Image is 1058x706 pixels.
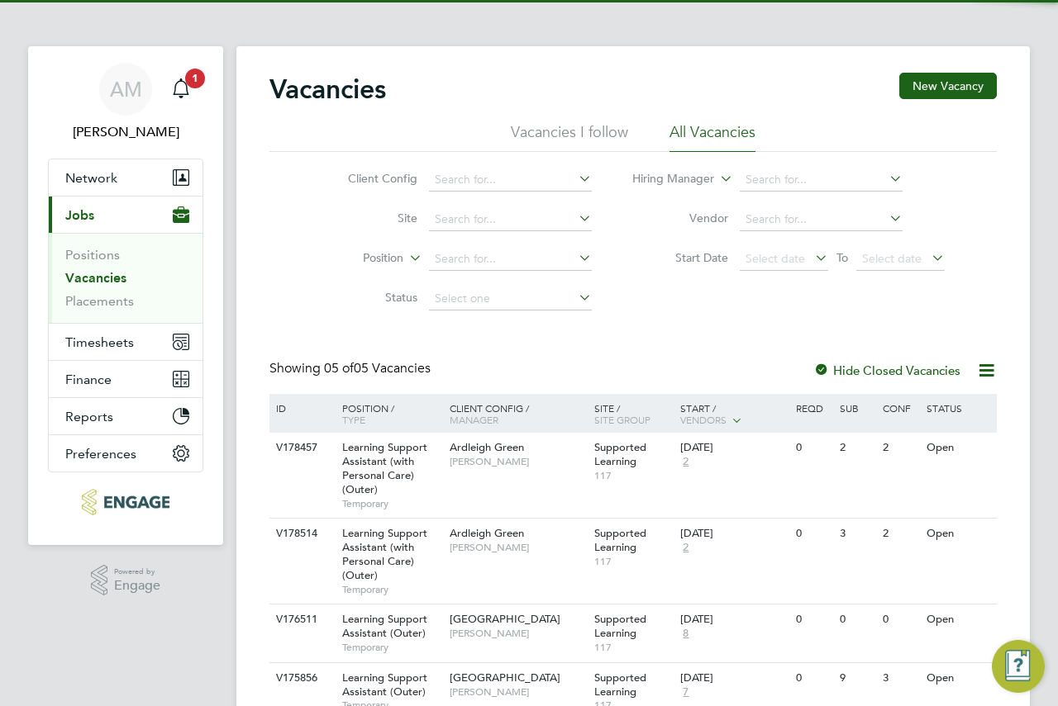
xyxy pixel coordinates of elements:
[49,197,203,233] button: Jobs
[836,394,879,422] div: Sub
[65,372,112,387] span: Finance
[342,526,427,582] span: Learning Support Assistant (with Personal Care) (Outer)
[836,519,879,549] div: 3
[670,122,755,152] li: All Vacancies
[342,413,365,426] span: Type
[342,440,427,496] span: Learning Support Assistant (with Personal Care) (Outer)
[619,171,714,187] label: Hiring Manager
[324,360,431,377] span: 05 Vacancies
[65,446,136,462] span: Preferences
[450,526,524,540] span: Ardleigh Green
[272,663,330,694] div: V175856
[680,613,788,627] div: [DATE]
[49,361,203,397] button: Finance
[680,671,788,685] div: [DATE]
[792,663,835,694] div: 0
[450,670,560,685] span: [GEOGRAPHIC_DATA]
[429,248,592,271] input: Search for...
[65,270,126,286] a: Vacancies
[836,433,879,463] div: 2
[922,663,994,694] div: Open
[114,579,160,593] span: Engage
[450,627,586,640] span: [PERSON_NAME]
[185,69,205,88] span: 1
[272,433,330,463] div: V178457
[450,440,524,454] span: Ardleigh Green
[922,604,994,635] div: Open
[832,247,853,268] span: To
[594,469,673,482] span: 117
[740,208,903,231] input: Search for...
[594,526,646,554] span: Supported Learning
[740,168,903,192] input: Search for...
[879,663,922,694] div: 3
[680,527,788,541] div: [DATE]
[342,641,441,654] span: Temporary
[594,641,673,654] span: 117
[65,409,113,424] span: Reports
[429,208,592,231] input: Search for...
[322,171,417,186] label: Client Config
[272,394,330,422] div: ID
[590,394,677,434] div: Site /
[342,670,427,699] span: Learning Support Assistant (Outer)
[836,663,879,694] div: 9
[450,612,560,626] span: [GEOGRAPHIC_DATA]
[308,250,403,267] label: Position
[330,394,446,434] div: Position /
[49,233,203,323] div: Jobs
[992,640,1045,693] button: Engage Resource Center
[450,413,498,426] span: Manager
[48,122,203,142] span: Andrew Murphy
[110,78,142,100] span: AM
[322,211,417,225] label: Site
[680,627,691,641] span: 8
[65,334,134,350] span: Timesheets
[49,159,203,196] button: Network
[49,435,203,471] button: Preferences
[450,685,586,699] span: [PERSON_NAME]
[633,250,728,265] label: Start Date
[48,63,203,142] a: AM[PERSON_NAME]
[272,519,330,549] div: V178514
[65,207,94,223] span: Jobs
[49,398,203,434] button: Reports
[269,360,434,377] div: Showing
[594,612,646,640] span: Supported Learning
[836,604,879,635] div: 0
[594,555,673,568] span: 117
[446,394,590,434] div: Client Config /
[164,63,198,116] a: 1
[680,541,691,555] span: 2
[879,604,922,635] div: 0
[922,433,994,463] div: Open
[65,247,120,263] a: Positions
[594,413,651,426] span: Site Group
[792,433,835,463] div: 0
[429,168,592,192] input: Search for...
[792,519,835,549] div: 0
[272,604,330,635] div: V176511
[342,497,441,510] span: Temporary
[879,433,922,463] div: 2
[633,211,728,225] label: Vendor
[322,290,417,305] label: Status
[28,46,223,545] nav: Main navigation
[48,489,203,515] a: Go to home page
[792,604,835,635] div: 0
[594,440,646,468] span: Supported Learning
[324,360,354,377] span: 05 of
[65,293,134,309] a: Placements
[594,670,646,699] span: Supported Learning
[680,441,788,455] div: [DATE]
[91,565,161,596] a: Powered byEngage
[511,122,628,152] li: Vacancies I follow
[429,287,592,310] input: Select one
[746,251,805,266] span: Select date
[114,565,160,579] span: Powered by
[899,73,997,99] button: New Vacancy
[342,583,441,596] span: Temporary
[65,170,117,186] span: Network
[680,413,727,426] span: Vendors
[450,455,586,468] span: [PERSON_NAME]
